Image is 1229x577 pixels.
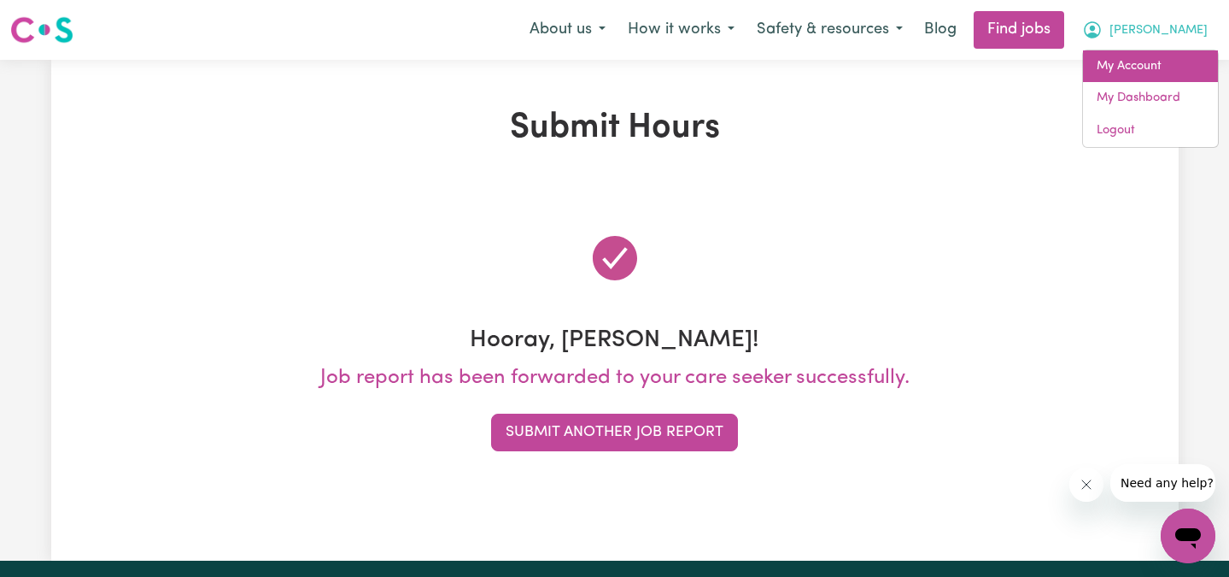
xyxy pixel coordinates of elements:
[914,11,967,49] a: Blog
[974,11,1064,49] a: Find jobs
[1082,50,1219,148] div: My Account
[61,327,1168,356] h3: Hooray, [PERSON_NAME]!
[1071,12,1219,48] button: My Account
[518,12,617,48] button: About us
[1083,115,1218,147] a: Logout
[746,12,914,48] button: Safety & resources
[617,12,746,48] button: How it works
[10,10,73,50] a: Careseekers logo
[491,414,738,451] button: Submit Another Job Report
[61,362,1168,393] p: Job report has been forwarded to your care seeker successfully.
[1083,50,1218,83] a: My Account
[1161,509,1215,563] iframe: Button to launch messaging window
[10,15,73,45] img: Careseekers logo
[1083,82,1218,115] a: My Dashboard
[1109,21,1208,40] span: [PERSON_NAME]
[1069,468,1103,502] iframe: Close message
[61,108,1168,149] h1: Submit Hours
[1110,464,1215,502] iframe: Message from company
